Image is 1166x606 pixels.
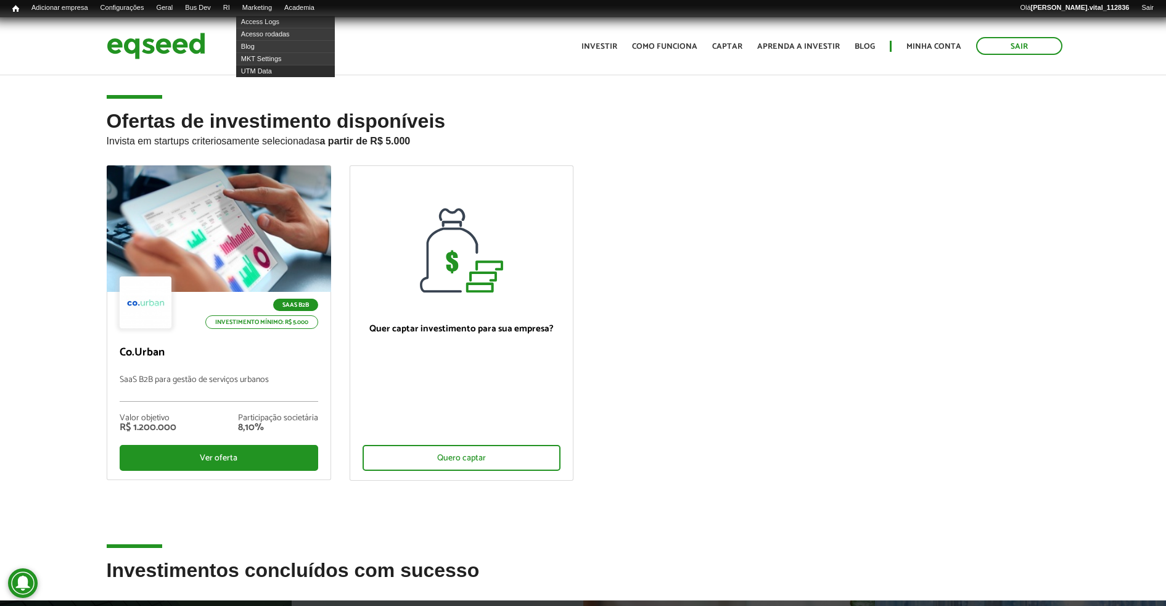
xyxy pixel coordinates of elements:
[120,423,176,433] div: R$ 1.200.000
[363,445,561,471] div: Quero captar
[236,3,278,13] a: Marketing
[855,43,875,51] a: Blog
[1031,4,1130,11] strong: [PERSON_NAME].vital_112836
[712,43,742,51] a: Captar
[217,3,236,13] a: RI
[12,4,19,13] span: Início
[976,37,1062,55] a: Sair
[1135,3,1160,13] a: Sair
[1014,3,1135,13] a: Olá[PERSON_NAME].vital_112836
[236,15,335,28] a: Access Logs
[581,43,617,51] a: Investir
[350,165,574,481] a: Quer captar investimento para sua empresa? Quero captar
[120,346,318,360] p: Co.Urban
[238,423,318,433] div: 8,10%
[179,3,217,13] a: Bus Dev
[150,3,179,13] a: Geral
[120,445,318,471] div: Ver oferta
[107,110,1060,165] h2: Ofertas de investimento disponíveis
[906,43,961,51] a: Minha conta
[94,3,150,13] a: Configurações
[363,323,561,334] p: Quer captar investimento para sua empresa?
[107,132,1060,147] p: Invista em startups criteriosamente selecionadas
[120,414,176,423] div: Valor objetivo
[107,30,205,62] img: EqSeed
[120,375,318,402] p: SaaS B2B para gestão de serviços urbanos
[107,165,331,480] a: SaaS B2B Investimento mínimo: R$ 5.000 Co.Urban SaaS B2B para gestão de serviços urbanos Valor ob...
[273,299,318,311] p: SaaS B2B
[6,3,25,15] a: Início
[757,43,840,51] a: Aprenda a investir
[107,560,1060,600] h2: Investimentos concluídos com sucesso
[320,136,411,146] strong: a partir de R$ 5.000
[632,43,697,51] a: Como funciona
[205,315,318,329] p: Investimento mínimo: R$ 5.000
[238,414,318,423] div: Participação societária
[25,3,94,13] a: Adicionar empresa
[278,3,321,13] a: Academia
